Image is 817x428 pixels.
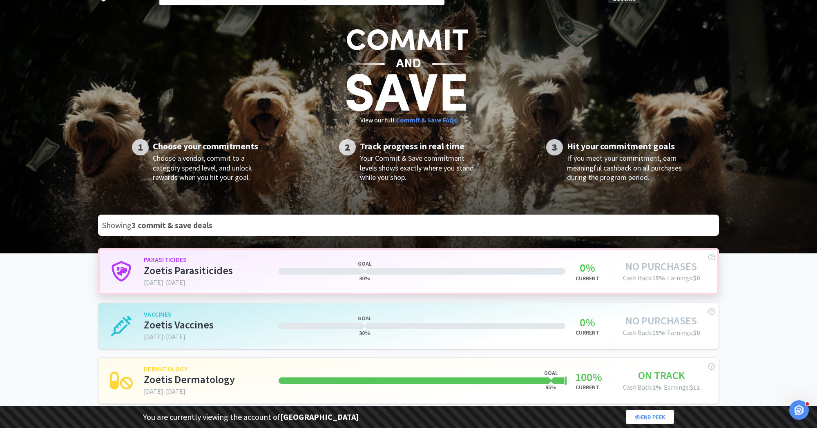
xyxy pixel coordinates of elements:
strong: [GEOGRAPHIC_DATA] [280,412,359,422]
a: ParasiticidesZoetis Parasiticides[DATE]-[DATE]Goal30%00%CurrentNo PurchasesCash Back:15%· Earning... [98,248,719,295]
h3: Choose a vendor, commit to a category spend level, and unlock rewards when you hit your goal. [153,153,271,182]
img: commit-and-save-header.png [344,29,473,111]
p: You are currently viewing the account of [143,410,359,424]
div: 2 [339,139,356,155]
a: DermatologyZoetis Dermatology[DATE]-[DATE]Goal95%100%CurrentOn TrackCash Back:2%· Earnings:$12 [98,357,719,404]
h6: 95 % [544,377,558,392]
iframe: Intercom live chat [789,400,809,420]
h5: View our full [356,114,461,127]
h3: Your Commit & Save commitment levels shows exactly where you stand while you shop. [360,153,478,182]
h2: Track progress in real time [360,139,478,153]
div: 0 [279,315,565,337]
h5: Goal [358,315,372,323]
div: 1 [132,139,149,155]
h6: 30 % [358,323,372,337]
a: VaccinesZoetis Vaccines[DATE]-[DATE]Goal30%00%CurrentNo PurchasesCash Back:15%· Earnings:$0 [98,303,719,349]
strong: 3 commit & save deals [132,220,212,230]
div: Showing [102,219,715,232]
h3: If you meet your commitment, earn meaningful cashback on all purchases during the program period. [567,153,685,182]
h2: Choose your commitments [153,139,271,153]
div: 3 [546,139,563,155]
h5: Goal [544,369,558,377]
a: Commit & Save FAQs [396,116,457,124]
h2: Hit your commitment goals [567,139,685,153]
h6: 30 % [358,268,372,283]
a: End Peek [626,410,674,424]
div: 0 [279,260,565,283]
h5: Goal [358,260,372,268]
